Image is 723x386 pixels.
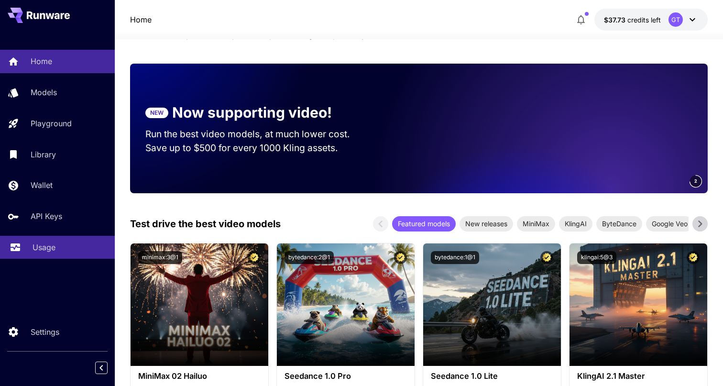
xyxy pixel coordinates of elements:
[596,219,642,229] span: ByteDance
[130,14,152,25] nav: breadcrumb
[392,219,456,229] span: Featured models
[31,118,72,129] p: Playground
[687,251,700,264] button: Certified Model – Vetted for best performance and includes a commercial license.
[570,243,707,366] img: alt
[604,15,661,25] div: $37.72752
[172,102,332,123] p: Now supporting video!
[596,216,642,232] div: ByteDance
[248,251,261,264] button: Certified Model – Vetted for best performance and includes a commercial license.
[460,216,513,232] div: New releases
[646,219,693,229] span: Google Veo
[285,251,334,264] button: bytedance:2@1
[145,141,368,155] p: Save up to $500 for every 1000 Kling assets.
[131,243,268,366] img: alt
[95,362,108,374] button: Collapse sidebar
[517,219,555,229] span: MiniMax
[431,372,553,381] h3: Seedance 1.0 Lite
[102,359,115,376] div: Collapse sidebar
[130,217,281,231] p: Test drive the best video models
[627,16,661,24] span: credits left
[394,251,407,264] button: Certified Model – Vetted for best performance and includes a commercial license.
[559,216,592,232] div: KlingAI
[138,372,261,381] h3: MiniMax 02 Hailuo
[31,326,59,338] p: Settings
[31,55,52,67] p: Home
[646,216,693,232] div: Google Veo
[145,127,368,141] p: Run the best video models, at much lower cost.
[431,251,479,264] button: bytedance:1@1
[423,243,561,366] img: alt
[577,251,616,264] button: klingai:5@3
[668,12,683,27] div: GT
[31,210,62,222] p: API Keys
[138,251,182,264] button: minimax:3@1
[577,372,700,381] h3: KlingAI 2.1 Master
[277,243,415,366] img: alt
[150,109,164,117] p: NEW
[31,149,56,160] p: Library
[559,219,592,229] span: KlingAI
[540,251,553,264] button: Certified Model – Vetted for best performance and includes a commercial license.
[392,216,456,232] div: Featured models
[694,177,697,185] span: 2
[517,216,555,232] div: MiniMax
[604,16,627,24] span: $37.73
[33,242,55,253] p: Usage
[130,14,152,25] a: Home
[285,372,407,381] h3: Seedance 1.0 Pro
[31,179,53,191] p: Wallet
[460,219,513,229] span: New releases
[594,9,708,31] button: $37.72752GT
[31,87,57,98] p: Models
